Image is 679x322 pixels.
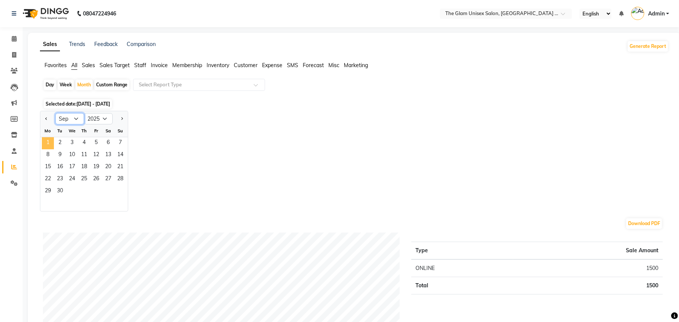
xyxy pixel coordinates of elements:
[631,7,644,20] img: Admin
[66,173,78,186] div: Wednesday, September 24, 2025
[102,173,114,186] span: 27
[114,173,126,186] span: 28
[287,62,298,69] span: SMS
[55,113,84,124] select: Select month
[66,149,78,161] span: 10
[114,125,126,137] div: Su
[102,173,114,186] div: Saturday, September 27, 2025
[42,137,54,149] div: Monday, September 1, 2025
[43,113,49,125] button: Previous month
[42,149,54,161] span: 8
[78,137,90,149] div: Thursday, September 4, 2025
[628,41,668,52] button: Generate Report
[94,41,118,48] a: Feedback
[54,186,66,198] div: Tuesday, September 30, 2025
[411,242,513,260] th: Type
[90,137,102,149] div: Friday, September 5, 2025
[54,161,66,173] div: Tuesday, September 16, 2025
[42,137,54,149] span: 1
[66,161,78,173] div: Wednesday, September 17, 2025
[66,161,78,173] span: 17
[102,161,114,173] span: 20
[262,62,282,69] span: Expense
[102,149,114,161] span: 13
[151,62,168,69] span: Invoice
[42,125,54,137] div: Mo
[42,173,54,186] span: 22
[134,62,146,69] span: Staff
[411,259,513,277] td: ONLINE
[54,137,66,149] div: Tuesday, September 2, 2025
[75,80,93,90] div: Month
[42,186,54,198] div: Monday, September 29, 2025
[78,149,90,161] div: Thursday, September 11, 2025
[78,125,90,137] div: Th
[78,161,90,173] span: 18
[90,161,102,173] span: 19
[328,62,339,69] span: Misc
[66,137,78,149] div: Wednesday, September 3, 2025
[44,62,67,69] span: Favorites
[42,186,54,198] span: 29
[207,62,229,69] span: Inventory
[102,149,114,161] div: Saturday, September 13, 2025
[102,125,114,137] div: Sa
[19,3,71,24] img: logo
[78,173,90,186] span: 25
[66,137,78,149] span: 3
[78,149,90,161] span: 11
[303,62,324,69] span: Forecast
[114,137,126,149] div: Sunday, September 7, 2025
[66,149,78,161] div: Wednesday, September 10, 2025
[513,259,663,277] td: 1500
[42,161,54,173] span: 15
[114,149,126,161] span: 14
[78,161,90,173] div: Thursday, September 18, 2025
[102,137,114,149] span: 6
[54,149,66,161] span: 9
[66,173,78,186] span: 24
[44,80,56,90] div: Day
[69,41,85,48] a: Trends
[84,113,113,124] select: Select year
[54,186,66,198] span: 30
[58,80,74,90] div: Week
[90,137,102,149] span: 5
[114,137,126,149] span: 7
[44,99,112,109] span: Selected date:
[54,161,66,173] span: 16
[54,173,66,186] div: Tuesday, September 23, 2025
[78,173,90,186] div: Thursday, September 25, 2025
[54,173,66,186] span: 23
[42,173,54,186] div: Monday, September 22, 2025
[54,137,66,149] span: 2
[114,149,126,161] div: Sunday, September 14, 2025
[90,125,102,137] div: Fr
[102,137,114,149] div: Saturday, September 6, 2025
[114,173,126,186] div: Sunday, September 28, 2025
[172,62,202,69] span: Membership
[90,173,102,186] div: Friday, September 26, 2025
[42,161,54,173] div: Monday, September 15, 2025
[90,161,102,173] div: Friday, September 19, 2025
[100,62,130,69] span: Sales Target
[42,149,54,161] div: Monday, September 8, 2025
[54,149,66,161] div: Tuesday, September 9, 2025
[102,161,114,173] div: Saturday, September 20, 2025
[90,173,102,186] span: 26
[234,62,257,69] span: Customer
[513,242,663,260] th: Sale Amount
[127,41,156,48] a: Comparison
[40,38,60,51] a: Sales
[82,62,95,69] span: Sales
[54,125,66,137] div: Tu
[626,218,662,229] button: Download PDF
[648,10,665,18] span: Admin
[344,62,368,69] span: Marketing
[83,3,116,24] b: 08047224946
[90,149,102,161] span: 12
[90,149,102,161] div: Friday, September 12, 2025
[71,62,77,69] span: All
[114,161,126,173] span: 21
[77,101,110,107] span: [DATE] - [DATE]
